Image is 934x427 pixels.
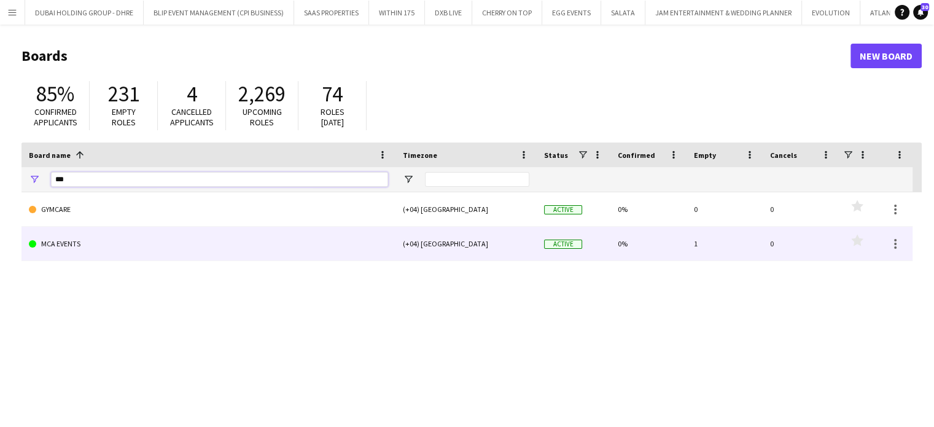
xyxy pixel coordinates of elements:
span: Active [544,240,582,249]
div: 0 [687,192,763,226]
div: 0 [763,192,839,226]
span: Cancels [770,151,797,160]
span: 4 [187,80,197,108]
button: EGG EVENTS [542,1,601,25]
span: Board name [29,151,71,160]
input: Timezone Filter Input [425,172,529,187]
button: JAM ENTERTAINMENT & WEDDING PLANNER [645,1,802,25]
span: Active [544,205,582,214]
button: SAAS PROPERTIES [294,1,369,25]
button: CHERRY ON TOP [472,1,542,25]
span: Roles [DATE] [321,106,344,128]
div: (+04) [GEOGRAPHIC_DATA] [395,192,537,226]
span: 85% [36,80,74,108]
a: MCA EVENTS [29,227,388,261]
input: Board name Filter Input [51,172,388,187]
button: EVOLUTION [802,1,860,25]
a: 30 [913,5,928,20]
span: Empty roles [112,106,136,128]
div: 0% [610,192,687,226]
div: (+04) [GEOGRAPHIC_DATA] [395,227,537,261]
div: 1 [687,227,763,261]
h1: Boards [21,47,850,65]
button: Open Filter Menu [403,174,414,185]
span: 74 [322,80,343,108]
span: Timezone [403,151,437,160]
span: Empty [694,151,716,160]
div: 0% [610,227,687,261]
button: DUBAI HOLDING GROUP - DHRE [25,1,144,25]
button: DXB LIVE [425,1,472,25]
a: GYMCARE [29,192,388,227]
span: Confirmed [618,151,655,160]
button: WITHIN 175 [369,1,425,25]
button: SALATA [601,1,645,25]
span: Status [544,151,568,160]
span: Confirmed applicants [34,106,77,128]
span: 231 [108,80,139,108]
div: 0 [763,227,839,261]
span: Cancelled applicants [170,106,214,128]
span: 30 [920,3,929,11]
span: Upcoming roles [243,106,282,128]
button: BLIP EVENT MANAGEMENT (CPI BUSINESS) [144,1,294,25]
button: Open Filter Menu [29,174,40,185]
span: 2,269 [238,80,286,108]
a: New Board [850,44,922,68]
